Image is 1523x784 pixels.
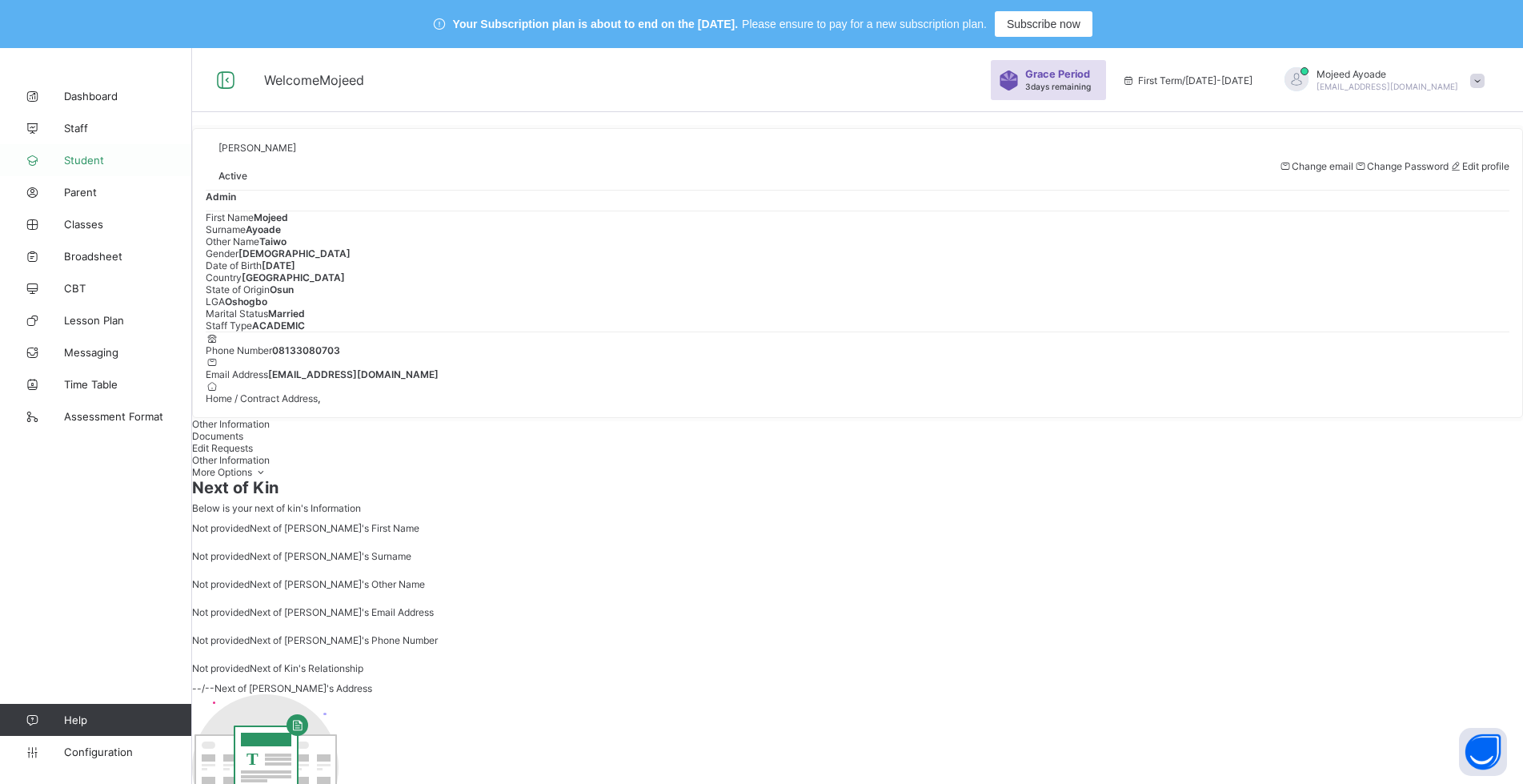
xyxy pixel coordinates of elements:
span: [DATE] [262,259,295,271]
span: Help [64,714,191,726]
span: [DEMOGRAPHIC_DATA] [238,247,351,259]
tspan: T [246,749,259,769]
span: CBT [64,282,192,295]
span: [EMAIL_ADDRESS][DOMAIN_NAME] [1317,82,1458,91]
span: Surname [206,223,246,235]
span: Classes [64,218,192,231]
span: Mojeed [254,211,288,223]
span: State of Origin [206,283,270,296]
span: [GEOGRAPHIC_DATA] [242,271,345,283]
span: Change email [1292,160,1353,172]
span: ACADEMIC [252,320,305,332]
span: Grace Period [1025,68,1090,80]
span: Below is your next of kin's Information [192,502,361,514]
span: Other Name [206,235,259,247]
span: Next of Kin [192,478,1523,497]
span: Edit profile [1462,160,1509,172]
span: Other Information [192,418,270,430]
span: Your Subscription plan is about to end on the [DATE]. [453,18,738,30]
span: 08133080703 [272,344,340,356]
span: Welcome Mojeed [264,72,364,88]
span: Next of [PERSON_NAME]'s First Name [250,522,419,534]
span: Not provided [192,606,250,618]
span: Not provided [192,634,250,646]
span: LGA [206,296,225,308]
div: MojeedAyoade [1268,67,1493,94]
span: Not provided [192,578,250,590]
span: 3 days remaining [1025,82,1091,91]
span: Mojeed Ayoade [1317,68,1458,80]
span: Staff [64,122,192,135]
span: Other Information [192,454,270,466]
span: Country [206,271,242,283]
span: Active [218,170,247,182]
span: Admin [206,191,236,203]
span: Next of Kin's Relationship [250,662,363,674]
span: Home / Contract Address [206,392,318,404]
span: Married [268,308,305,320]
span: Change Password [1367,160,1449,172]
span: Osun [270,283,294,296]
button: Open asap [1459,728,1507,776]
img: sticker-purple.71386a28dfed39d6af7621340158ba97.svg [999,70,1019,90]
span: Assessment Format [64,410,192,423]
span: Broadsheet [64,250,192,263]
span: , [318,392,321,404]
span: Parent [64,186,192,199]
span: Email Address [206,368,268,380]
span: Edit Requests [192,442,253,454]
span: Lesson Plan [64,314,192,327]
span: Student [64,154,192,167]
span: Please ensure to pay for a new subscription plan. [742,18,987,30]
span: Not provided [192,662,250,674]
span: Messaging [64,346,192,359]
span: session/term information [1122,74,1252,86]
span: Phone Number [206,344,272,356]
span: Documents [192,430,243,442]
span: [PERSON_NAME] [218,142,296,154]
span: Dashboard [64,90,192,103]
span: More Options [192,466,268,478]
span: Ayoade [246,223,281,235]
span: Next of [PERSON_NAME]'s Address [214,682,372,694]
span: Next of [PERSON_NAME]'s Surname [250,550,411,562]
span: Marital Status [206,308,268,320]
span: Next of [PERSON_NAME]'s Phone Number [250,634,438,646]
span: Staff Type [206,320,252,332]
span: --/-- [192,682,214,694]
span: Time Table [64,378,192,391]
span: Next of [PERSON_NAME]'s Other Name [250,578,425,590]
span: First Name [206,211,254,223]
span: Configuration [64,746,191,758]
span: Not provided [192,522,250,534]
span: [EMAIL_ADDRESS][DOMAIN_NAME] [268,368,439,380]
span: Date of Birth [206,259,262,271]
span: Taiwo [259,235,287,247]
span: Oshogbo [225,296,267,308]
span: Next of [PERSON_NAME]'s Email Address [250,606,434,618]
span: Subscribe now [1007,18,1080,30]
span: Gender [206,247,238,259]
span: Not provided [192,550,250,562]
